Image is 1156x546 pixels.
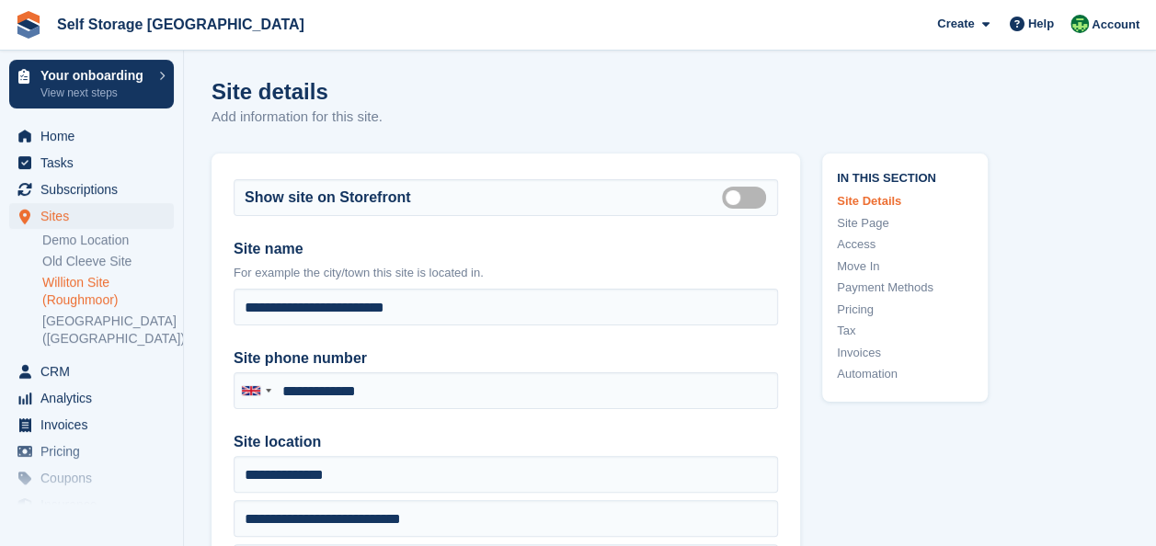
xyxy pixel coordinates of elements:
p: Add information for this site. [212,107,383,128]
a: menu [9,412,174,438]
a: Site Details [837,192,973,210]
a: Access [837,235,973,254]
span: Pricing [40,438,151,464]
span: Invoices [40,412,151,438]
a: Payment Methods [837,279,973,297]
label: Site name [234,238,778,260]
span: CRM [40,358,151,384]
a: Move In [837,257,973,276]
p: Your onboarding [40,69,150,82]
span: Home [40,123,151,149]
a: Tax [837,322,973,340]
span: In this section [837,168,973,186]
a: Old Cleeve Site [42,253,174,270]
span: Analytics [40,385,151,411]
a: Self Storage [GEOGRAPHIC_DATA] [50,9,312,40]
div: United Kingdom: +44 [235,373,277,408]
p: For example the city/town this site is located in. [234,264,778,282]
span: Sites [40,203,151,229]
label: Site phone number [234,347,778,370]
p: View next steps [40,85,150,101]
span: Insurance [40,492,151,518]
a: Demo Location [42,232,174,249]
label: Is public [722,196,773,199]
span: Create [937,15,974,33]
a: Site Page [837,214,973,233]
a: [GEOGRAPHIC_DATA] ([GEOGRAPHIC_DATA]) [42,313,174,347]
a: Williton Site (Roughmoor) [42,274,174,309]
a: menu [9,465,174,491]
a: Automation [837,365,973,383]
a: menu [9,176,174,202]
span: Tasks [40,150,151,176]
a: Pricing [837,301,973,319]
h1: Site details [212,79,383,104]
span: Help [1028,15,1054,33]
a: menu [9,203,174,229]
span: Coupons [40,465,151,491]
a: menu [9,358,174,384]
a: menu [9,438,174,464]
span: Subscriptions [40,176,151,202]
a: Your onboarding View next steps [9,60,174,108]
a: Invoices [837,344,973,362]
label: Show site on Storefront [245,187,410,209]
span: Account [1092,16,1139,34]
img: stora-icon-8386f47178a22dfd0bd8f6a31ec36ba5ce8667c1dd55bd0f319d3a0aa187defe.svg [15,11,42,39]
a: menu [9,492,174,518]
a: menu [9,385,174,411]
a: menu [9,150,174,176]
img: Mackenzie Wells [1070,15,1089,33]
label: Site location [234,431,778,453]
a: menu [9,123,174,149]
